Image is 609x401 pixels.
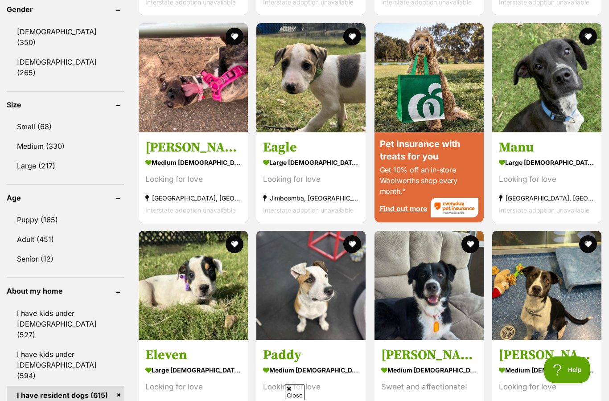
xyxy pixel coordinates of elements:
[499,192,595,204] strong: [GEOGRAPHIC_DATA], [GEOGRAPHIC_DATA]
[499,347,595,364] h3: [PERSON_NAME]
[263,364,359,376] strong: medium [DEMOGRAPHIC_DATA] Dog
[7,53,124,82] a: [DEMOGRAPHIC_DATA] (265)
[492,23,601,132] img: Manu - Mastiff Dog
[285,384,304,400] span: Close
[145,155,241,168] strong: medium [DEMOGRAPHIC_DATA] Dog
[139,23,248,132] img: Porter - Boxer Dog
[226,28,243,45] button: favourite
[256,132,366,222] a: Eagle large [DEMOGRAPHIC_DATA] Dog Looking for love Jimboomba, [GEOGRAPHIC_DATA] Interstate adopt...
[263,155,359,168] strong: large [DEMOGRAPHIC_DATA] Dog
[381,381,477,393] div: Sweet and affectionate!
[145,364,241,376] strong: large [DEMOGRAPHIC_DATA] Dog
[7,5,124,13] header: Gender
[7,345,124,385] a: I have kids under [DEMOGRAPHIC_DATA] (594)
[263,347,359,364] h3: Paddy
[579,28,597,45] button: favourite
[374,231,484,340] img: Lara - Border Collie Dog
[263,173,359,185] div: Looking for love
[7,101,124,109] header: Size
[145,173,241,185] div: Looking for love
[461,235,479,253] button: favourite
[492,231,601,340] img: Sadie - Border Collie Dog
[145,381,241,393] div: Looking for love
[139,231,248,340] img: Eleven - Bull Arab Dog
[7,287,124,295] header: About my home
[145,192,241,204] strong: [GEOGRAPHIC_DATA], [GEOGRAPHIC_DATA]
[499,206,589,213] span: Interstate adoption unavailable
[263,381,359,393] div: Looking for love
[381,347,477,364] h3: [PERSON_NAME]
[544,356,591,383] iframe: Help Scout Beacon - Open
[263,139,359,155] h3: Eagle
[145,139,241,155] h3: [PERSON_NAME]
[499,381,595,393] div: Looking for love
[256,23,366,132] img: Eagle - Bull Arab Dog
[579,235,597,253] button: favourite
[7,230,124,249] a: Adult (451)
[499,173,595,185] div: Looking for love
[256,231,366,340] img: Paddy - Staffordshire Bull Terrier Dog
[145,347,241,364] h3: Eleven
[499,364,595,376] strong: medium [DEMOGRAPHIC_DATA] Dog
[492,132,601,222] a: Manu large [DEMOGRAPHIC_DATA] Dog Looking for love [GEOGRAPHIC_DATA], [GEOGRAPHIC_DATA] Interstat...
[499,155,595,168] strong: large [DEMOGRAPHIC_DATA] Dog
[499,139,595,155] h3: Manu
[7,156,124,175] a: Large (217)
[381,364,477,376] strong: medium [DEMOGRAPHIC_DATA] Dog
[344,28,362,45] button: favourite
[7,210,124,229] a: Puppy (165)
[7,194,124,202] header: Age
[263,206,354,213] span: Interstate adoption unavailable
[263,192,359,204] strong: Jimboomba, [GEOGRAPHIC_DATA]
[7,250,124,268] a: Senior (12)
[7,22,124,52] a: [DEMOGRAPHIC_DATA] (350)
[7,304,124,344] a: I have kids under [DEMOGRAPHIC_DATA] (527)
[226,235,243,253] button: favourite
[139,132,248,222] a: [PERSON_NAME] medium [DEMOGRAPHIC_DATA] Dog Looking for love [GEOGRAPHIC_DATA], [GEOGRAPHIC_DATA]...
[344,235,362,253] button: favourite
[7,137,124,155] a: Medium (330)
[145,206,236,213] span: Interstate adoption unavailable
[7,117,124,136] a: Small (68)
